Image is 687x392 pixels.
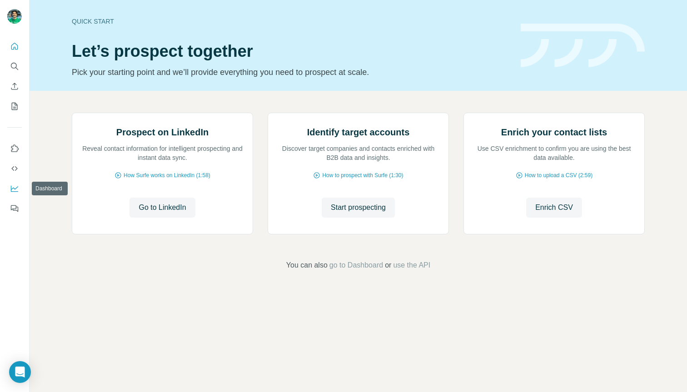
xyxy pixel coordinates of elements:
[385,260,391,271] span: or
[81,144,244,162] p: Reveal contact information for intelligent prospecting and instant data sync.
[7,58,22,74] button: Search
[525,171,592,179] span: How to upload a CSV (2:59)
[7,180,22,197] button: Dashboard
[72,66,510,79] p: Pick your starting point and we’ll provide everything you need to prospect at scale.
[521,24,645,68] img: banner
[501,126,607,139] h2: Enrich your contact lists
[7,38,22,55] button: Quick start
[286,260,328,271] span: You can also
[7,200,22,217] button: Feedback
[277,144,439,162] p: Discover target companies and contacts enriched with B2B data and insights.
[322,198,395,218] button: Start prospecting
[9,361,31,383] div: Open Intercom Messenger
[535,202,573,213] span: Enrich CSV
[7,98,22,114] button: My lists
[129,198,195,218] button: Go to LinkedIn
[526,198,582,218] button: Enrich CSV
[116,126,209,139] h2: Prospect on LinkedIn
[473,144,635,162] p: Use CSV enrichment to confirm you are using the best data available.
[124,171,210,179] span: How Surfe works on LinkedIn (1:58)
[393,260,430,271] button: use the API
[7,9,22,24] img: Avatar
[329,260,383,271] button: go to Dashboard
[72,17,510,26] div: Quick start
[139,202,186,213] span: Go to LinkedIn
[331,202,386,213] span: Start prospecting
[322,171,403,179] span: How to prospect with Surfe (1:30)
[7,140,22,157] button: Use Surfe on LinkedIn
[7,160,22,177] button: Use Surfe API
[7,78,22,94] button: Enrich CSV
[72,42,510,60] h1: Let’s prospect together
[307,126,410,139] h2: Identify target accounts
